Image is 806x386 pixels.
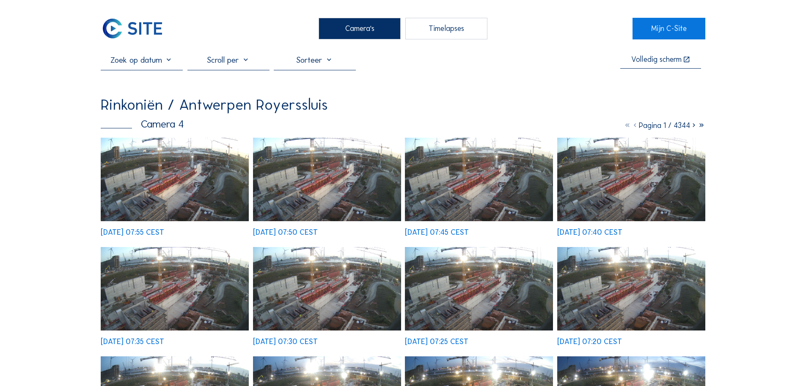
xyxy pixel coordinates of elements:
div: [DATE] 07:30 CEST [253,338,318,346]
div: Volledig scherm [631,56,682,64]
div: [DATE] 07:40 CEST [557,229,622,236]
img: C-SITE Logo [101,18,164,39]
div: [DATE] 07:20 CEST [557,338,622,346]
img: image_53331704 [101,138,249,221]
img: image_53331140 [101,247,249,330]
img: image_53331452 [405,138,553,221]
div: [DATE] 07:50 CEST [253,229,318,236]
img: image_53330741 [557,247,705,330]
div: Timelapses [405,18,487,39]
img: image_53330888 [405,247,553,330]
div: [DATE] 07:45 CEST [405,229,469,236]
a: Mijn C-Site [633,18,705,39]
div: [DATE] 07:25 CEST [405,338,468,346]
img: image_53331052 [253,247,401,330]
a: C-SITE Logo [101,18,173,39]
div: [DATE] 07:35 CEST [101,338,164,346]
input: Zoek op datum 󰅀 [101,55,183,65]
img: image_53331295 [557,138,705,221]
div: [DATE] 07:55 CEST [101,229,164,236]
span: Pagina 1 / 4344 [639,121,690,130]
div: Camera's [319,18,401,39]
div: Rinkoniën / Antwerpen Royerssluis [101,97,328,112]
img: image_53331618 [253,138,401,221]
div: Camera 4 [101,119,184,130]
